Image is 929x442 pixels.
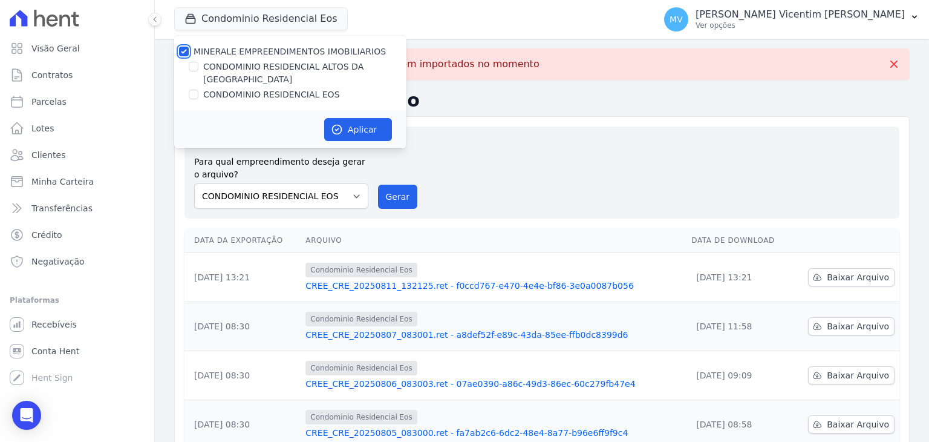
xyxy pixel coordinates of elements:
span: Condominio Residencial Eos [305,410,417,424]
span: MV [670,15,683,24]
th: Data de Download [686,228,791,253]
td: [DATE] 09:09 [686,351,791,400]
a: Parcelas [5,90,149,114]
h2: Exportações de Retorno [174,90,910,111]
td: [DATE] 11:58 [686,302,791,351]
span: Lotes [31,122,54,134]
button: MV [PERSON_NAME] Vicentim [PERSON_NAME] Ver opções [654,2,929,36]
button: Aplicar [324,118,392,141]
span: Conta Hent [31,345,79,357]
span: Baixar Arquivo [827,271,889,283]
span: Baixar Arquivo [827,369,889,381]
a: Lotes [5,116,149,140]
span: Crédito [31,229,62,241]
span: Baixar Arquivo [827,418,889,430]
button: Gerar [378,185,418,209]
span: Minha Carteira [31,176,94,188]
div: Plataformas [10,293,145,308]
label: CONDOMINIO RESIDENCIAL EOS [203,88,340,101]
span: Clientes [31,149,65,161]
a: Minha Carteira [5,170,149,194]
th: Arquivo [301,228,686,253]
label: CONDOMINIO RESIDENCIAL ALTOS DA [GEOGRAPHIC_DATA] [203,61,406,86]
span: Parcelas [31,96,67,108]
a: Baixar Arquivo [808,415,895,434]
span: Condominio Residencial Eos [305,312,417,326]
td: [DATE] 13:21 [184,253,301,302]
p: Ver opções [696,21,905,30]
a: Visão Geral [5,36,149,61]
a: Contratos [5,63,149,87]
a: Clientes [5,143,149,167]
div: Open Intercom Messenger [12,401,41,430]
span: Contratos [31,69,73,81]
th: Data da Exportação [184,228,301,253]
td: [DATE] 08:30 [184,351,301,400]
a: Baixar Arquivo [808,366,895,384]
span: Recebíveis [31,318,77,331]
p: [PERSON_NAME] Vicentim [PERSON_NAME] [696,8,905,21]
a: CREE_CRE_20250806_083003.ret - 07ae0390-a86c-49d3-86ec-60c279fb47e4 [305,378,682,390]
a: Crédito [5,223,149,247]
td: [DATE] 08:30 [184,302,301,351]
a: Baixar Arquivo [808,268,895,286]
span: Transferências [31,202,93,214]
span: Baixar Arquivo [827,320,889,332]
button: Condominio Residencial Eos [174,7,348,30]
label: Para qual empreendimento deseja gerar o arquivo? [194,151,368,181]
td: [DATE] 13:21 [686,253,791,302]
span: Condominio Residencial Eos [305,361,417,375]
a: Baixar Arquivo [808,317,895,335]
span: Negativação [31,256,85,268]
a: CREE_CRE_20250807_083001.ret - a8def52f-e89c-43da-85ee-ffb0dc8399d6 [305,329,682,341]
a: Conta Hent [5,339,149,363]
a: Negativação [5,249,149,274]
a: Transferências [5,196,149,220]
a: Recebíveis [5,312,149,337]
a: CREE_CRE_20250811_132125.ret - f0ccd767-e470-4e4e-bf86-3e0a0087b056 [305,280,682,292]
label: MINERALE EMPREENDIMENTOS IMOBILIARIOS [194,47,386,56]
span: Visão Geral [31,42,80,54]
span: Condominio Residencial Eos [305,263,417,277]
a: CREE_CRE_20250805_083000.ret - fa7ab2c6-6dc2-48e4-8a77-b96e6ff9f9c4 [305,427,682,439]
